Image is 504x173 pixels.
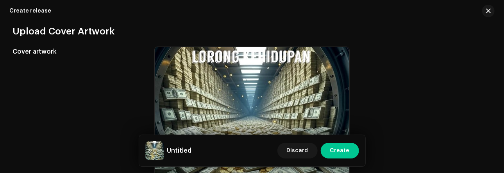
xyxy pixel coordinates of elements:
img: c47031fd-0c46-469e-9c0e-58318eb661db [145,141,164,160]
h5: Untitled [167,146,192,155]
h5: Cover artwork [13,47,142,56]
span: Discard [287,143,308,159]
button: Create [321,143,359,159]
span: Create [330,143,350,159]
h3: Upload Cover Artwork [13,25,491,38]
button: Discard [277,143,318,159]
